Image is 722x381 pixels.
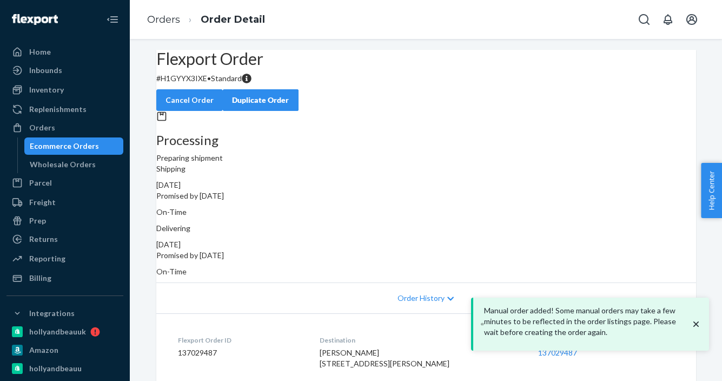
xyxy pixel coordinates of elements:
[156,223,696,234] p: Delivering
[6,119,123,136] a: Orders
[207,74,211,83] span: •
[156,190,696,201] p: Promised by [DATE]
[156,73,696,84] p: # H1GYYX3IXE
[6,360,123,377] a: hollyandbeauu
[320,336,521,345] dt: Destination
[6,62,123,79] a: Inbounds
[29,47,51,57] div: Home
[29,326,86,337] div: hollyandbeauuk
[156,266,696,277] p: On-Time
[657,9,679,30] button: Open notifications
[211,74,242,83] span: Standard
[223,89,299,111] button: Duplicate Order
[29,308,75,319] div: Integrations
[102,9,123,30] button: Close Navigation
[178,336,303,345] dt: Flexport Order ID
[156,50,696,68] h2: Flexport Order
[29,363,82,374] div: hollyandbeauu
[29,197,56,208] div: Freight
[156,133,696,147] h3: Processing
[24,137,124,155] a: Ecommerce Orders
[147,14,180,25] a: Orders
[156,180,696,190] div: [DATE]
[6,305,123,322] button: Integrations
[156,239,696,250] div: [DATE]
[691,319,701,330] svg: close toast
[156,163,696,174] p: Shipping
[29,273,51,284] div: Billing
[6,270,123,287] a: Billing
[24,156,124,173] a: Wholesale Orders
[232,95,289,106] div: Duplicate Order
[30,159,96,170] div: Wholesale Orders
[6,341,123,359] a: Amazon
[681,9,703,30] button: Open account menu
[29,122,55,133] div: Orders
[138,4,274,36] ol: breadcrumbs
[12,14,58,25] img: Flexport logo
[29,234,58,245] div: Returns
[156,133,696,163] div: Preparing shipment
[29,253,65,264] div: Reporting
[633,9,655,30] button: Open Search Box
[6,81,123,98] a: Inventory
[156,250,696,261] p: Promised by [DATE]
[6,194,123,211] a: Freight
[6,43,123,61] a: Home
[6,323,123,340] a: hollyandbeauuk
[6,101,123,118] a: Replenishments
[29,65,62,76] div: Inbounds
[156,207,696,218] p: On-Time
[29,178,52,188] div: Parcel
[6,212,123,229] a: Prep
[29,84,64,95] div: Inventory
[29,215,46,226] div: Prep
[6,250,123,267] a: Reporting
[29,345,58,356] div: Amazon
[29,104,87,115] div: Replenishments
[30,141,99,152] div: Ecommerce Orders
[320,348,449,368] span: [PERSON_NAME] [STREET_ADDRESS][PERSON_NAME]
[6,231,123,248] a: Returns
[538,348,577,357] a: 137029487
[178,347,303,358] dd: 137029487
[201,14,265,25] a: Order Detail
[484,305,691,338] p: Manual order added! Some manual orders may take a few minutes to be reflected in the order listin...
[398,293,445,304] span: Order History
[6,174,123,192] a: Parcel
[156,89,223,111] button: Cancel Order
[701,163,722,218] button: Help Center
